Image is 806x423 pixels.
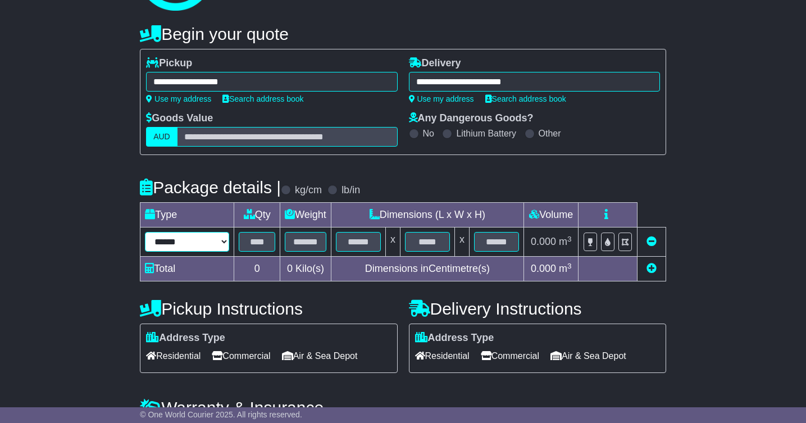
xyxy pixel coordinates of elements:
[550,347,626,365] span: Air & Sea Depot
[531,263,556,274] span: 0.000
[331,257,523,281] td: Dimensions in Centimetre(s)
[341,184,360,197] label: lb/in
[140,178,281,197] h4: Package details |
[646,236,657,247] a: Remove this item
[287,263,293,274] span: 0
[140,299,397,318] h4: Pickup Instructions
[280,257,331,281] td: Kilo(s)
[140,398,666,417] h4: Warranty & Insurance
[280,203,331,228] td: Weight
[454,228,469,257] td: x
[559,263,572,274] span: m
[146,347,201,365] span: Residential
[222,94,303,103] a: Search address book
[415,347,470,365] span: Residential
[385,228,400,257] td: x
[456,128,516,139] label: Lithium Battery
[531,236,556,247] span: 0.000
[409,112,534,125] label: Any Dangerous Goods?
[140,25,666,43] h4: Begin your quote
[539,128,561,139] label: Other
[295,184,322,197] label: kg/cm
[234,203,280,228] td: Qty
[409,94,474,103] a: Use my address
[409,57,461,70] label: Delivery
[331,203,523,228] td: Dimensions (L x W x H)
[146,332,225,344] label: Address Type
[481,347,539,365] span: Commercial
[146,127,177,147] label: AUD
[646,263,657,274] a: Add new item
[423,128,434,139] label: No
[146,112,213,125] label: Goods Value
[140,257,234,281] td: Total
[234,257,280,281] td: 0
[409,299,666,318] h4: Delivery Instructions
[140,203,234,228] td: Type
[212,347,270,365] span: Commercial
[282,347,358,365] span: Air & Sea Depot
[415,332,494,344] label: Address Type
[146,57,192,70] label: Pickup
[559,236,572,247] span: m
[523,203,579,228] td: Volume
[140,410,302,419] span: © One World Courier 2025. All rights reserved.
[567,235,572,243] sup: 3
[567,262,572,270] sup: 3
[485,94,566,103] a: Search address book
[146,94,211,103] a: Use my address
